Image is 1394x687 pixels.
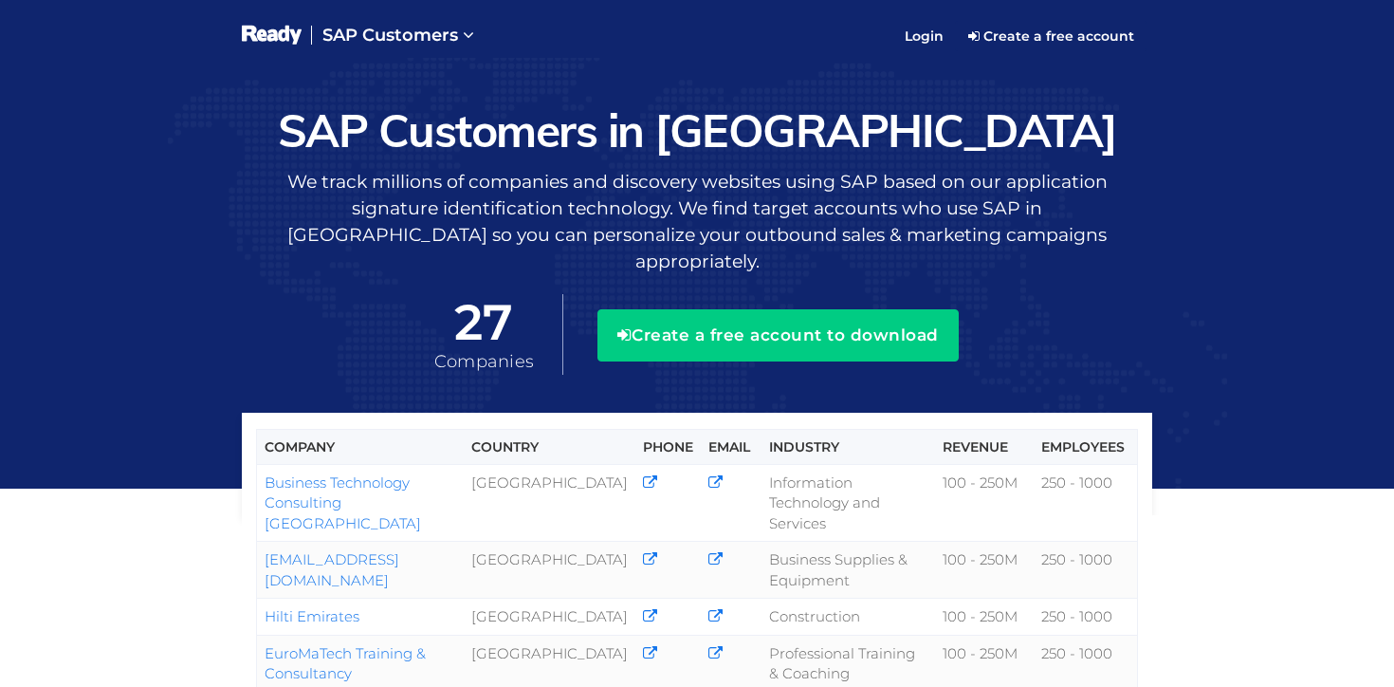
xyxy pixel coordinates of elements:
[893,12,955,60] a: Login
[265,607,359,625] a: Hilti Emirates
[1034,599,1138,635] td: 250 - 1000
[434,295,535,350] span: 27
[935,465,1034,542] td: 100 - 250M
[257,430,464,465] th: Company
[434,351,535,372] span: Companies
[1034,430,1138,465] th: Employees
[464,542,635,599] td: [GEOGRAPHIC_DATA]
[935,599,1034,635] td: 100 - 250M
[242,105,1152,156] h1: SAP Customers in [GEOGRAPHIC_DATA]
[464,465,635,542] td: [GEOGRAPHIC_DATA]
[1034,465,1138,542] td: 250 - 1000
[597,309,959,361] button: Create a free account to download
[322,25,458,46] span: SAP Customers
[761,599,935,635] td: Construction
[761,465,935,542] td: Information Technology and Services
[955,21,1147,51] a: Create a free account
[935,430,1034,465] th: Revenue
[265,473,421,532] a: Business Technology Consulting [GEOGRAPHIC_DATA]
[905,28,944,45] span: Login
[242,24,302,47] img: logo
[464,430,635,465] th: Country
[242,169,1152,275] p: We track millions of companies and discovery websites using SAP based on our application signatur...
[265,550,399,588] a: [EMAIL_ADDRESS][DOMAIN_NAME]
[311,9,486,63] a: SAP Customers
[761,542,935,599] td: Business Supplies & Equipment
[1034,542,1138,599] td: 250 - 1000
[464,599,635,635] td: [GEOGRAPHIC_DATA]
[701,430,761,465] th: Email
[265,644,426,682] a: EuroMaTech Training & Consultancy
[935,542,1034,599] td: 100 - 250M
[761,430,935,465] th: Industry
[635,430,701,465] th: Phone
